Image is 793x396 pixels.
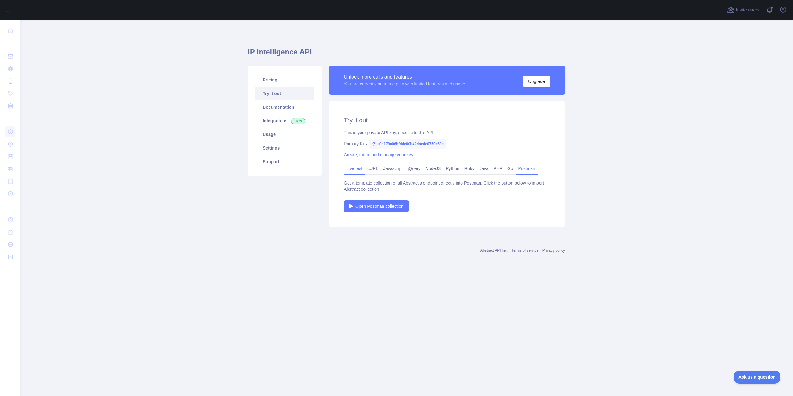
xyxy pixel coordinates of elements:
a: Pricing [255,73,314,87]
span: e0d179a06bfd4e00b42dac4c0750a60e [369,139,446,149]
a: Ruby [462,163,477,173]
a: Javascript [381,163,405,173]
span: Open Postman collection [355,203,404,209]
span: New [291,118,305,124]
a: Support [255,155,314,168]
a: Go [505,163,516,173]
a: Integrations New [255,114,314,128]
a: Settings [255,141,314,155]
div: Get a template collection of all Abstract's endpoint directly into Postman. Click the button belo... [344,180,550,192]
a: Python [443,163,462,173]
div: Primary Key: [344,141,550,147]
a: Create, rotate and manage your keys [344,152,415,157]
a: Abstract API Inc. [480,248,508,253]
a: jQuery [405,163,423,173]
a: NodeJS [423,163,443,173]
a: Privacy policy [542,248,565,253]
div: ... [5,113,15,125]
iframe: Toggle Customer Support [734,371,781,384]
a: Documentation [255,100,314,114]
div: This is your private API key, specific to this API. [344,129,550,136]
a: Terms of service [511,248,538,253]
a: cURL [365,163,381,173]
a: Java [477,163,491,173]
a: Postman [516,163,538,173]
div: Unlock more calls and features [344,73,465,81]
div: ... [5,201,15,213]
span: Invite users [736,7,760,14]
a: PHP [491,163,505,173]
a: Open Postman collection [344,200,409,212]
a: Try it out [255,87,314,100]
div: You are currently on a free plan with limited features and usage [344,81,465,87]
a: Usage [255,128,314,141]
a: Live test [344,163,365,173]
h2: Try it out [344,116,550,124]
button: Invite users [726,5,761,15]
button: Upgrade [523,76,550,87]
div: ... [5,37,15,50]
h1: IP Intelligence API [248,47,565,62]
